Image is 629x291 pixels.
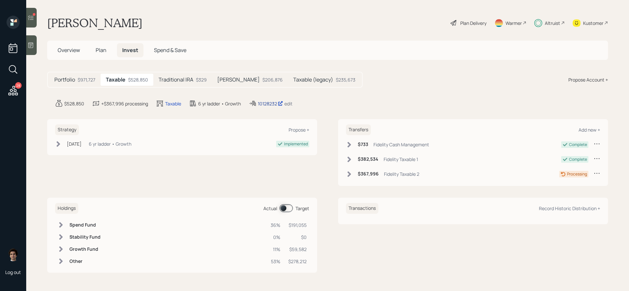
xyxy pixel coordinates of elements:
span: Overview [58,46,80,54]
div: Plan Delivery [460,20,486,27]
div: Taxable [165,100,181,107]
div: $329 [196,76,207,83]
div: 36% [271,222,280,228]
div: edit [284,100,293,107]
div: 53% [271,258,280,265]
h6: Growth Fund [69,246,101,252]
h1: [PERSON_NAME] [47,16,143,30]
div: $278,212 [288,258,307,265]
div: Implemented [284,141,308,147]
h5: [PERSON_NAME] [217,77,260,83]
h6: Holdings [55,203,78,214]
div: Record Historic Distribution + [539,205,600,211]
div: 10128232 [258,100,283,107]
div: Propose + [289,127,309,133]
div: Add new + [579,127,600,133]
div: $971,727 [78,76,95,83]
div: $528,850 [128,76,148,83]
div: Fidelity Taxable 1 [384,156,418,163]
div: Target [295,205,309,212]
h5: Portfolio [54,77,75,83]
div: Actual [263,205,277,212]
div: Complete [569,156,587,162]
h6: $382,534 [358,156,378,162]
span: Invest [122,46,138,54]
h6: $733 [358,142,368,147]
div: 11% [271,246,280,253]
div: $0 [288,234,307,241]
h6: $367,996 [358,171,379,177]
div: Log out [5,269,21,275]
div: Propose Account + [568,76,608,83]
div: Processing [567,171,587,177]
h6: Transactions [346,203,378,214]
h5: Traditional IRA [159,77,193,83]
h5: Taxable [106,77,125,83]
h6: Strategy [55,124,79,135]
div: [DATE] [67,140,82,147]
div: $528,850 [64,100,84,107]
div: +$367,996 processing [101,100,148,107]
h6: Spend Fund [69,222,101,228]
div: 28 [15,82,22,89]
div: Kustomer [583,20,603,27]
div: 0% [271,234,280,241]
div: Fidelity Cash Management [373,141,429,148]
span: Plan [96,46,106,54]
h6: Stability Fund [69,234,101,240]
h5: Taxable (legacy) [293,77,333,83]
div: Altruist [545,20,560,27]
div: $191,055 [288,222,307,228]
span: Spend & Save [154,46,186,54]
div: 6 yr ladder • Growth [198,100,241,107]
div: Warmer [505,20,522,27]
div: $206,876 [262,76,283,83]
img: harrison-schaefer-headshot-2.png [7,248,20,261]
div: 6 yr ladder • Growth [89,140,131,147]
div: $59,582 [288,246,307,253]
div: $235,673 [336,76,355,83]
div: Fidelity Taxable 2 [384,171,419,177]
div: Complete [569,142,587,148]
h6: Other [69,259,101,264]
h6: Transfers [346,124,371,135]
